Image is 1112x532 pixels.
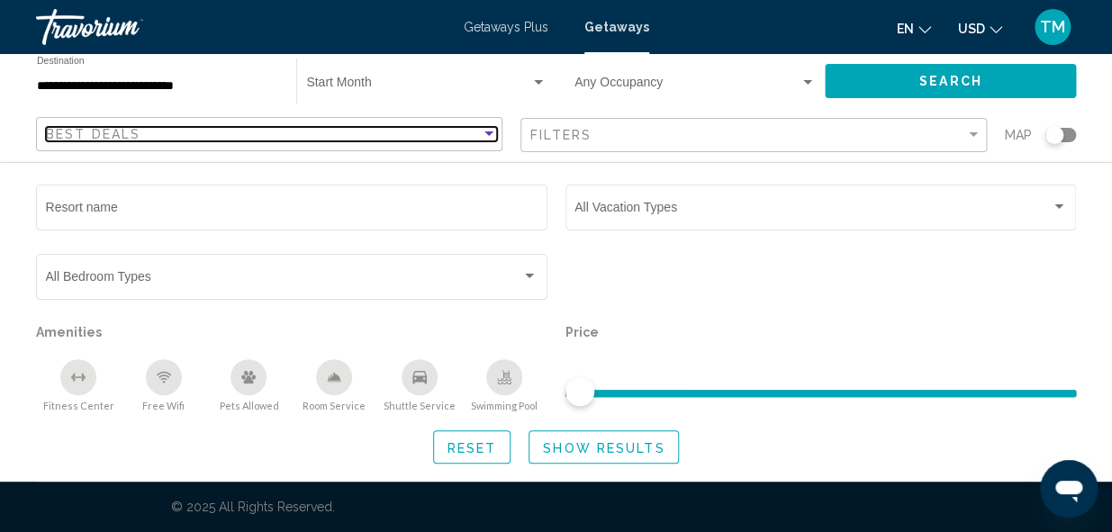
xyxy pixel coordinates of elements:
[565,320,1077,345] p: Price
[433,430,511,464] button: Reset
[958,22,985,36] span: USD
[825,64,1076,97] button: Search
[292,358,377,412] button: Room Service
[529,430,679,464] button: Show Results
[142,400,185,411] span: Free Wifi
[46,127,497,142] mat-select: Sort by
[122,358,207,412] button: Free Wifi
[530,128,592,142] span: Filters
[464,20,548,34] a: Getaways Plus
[448,440,497,455] span: Reset
[36,9,446,45] a: Travorium
[958,15,1002,41] button: Change currency
[1005,122,1032,148] span: Map
[384,400,456,411] span: Shuttle Service
[36,320,547,345] p: Amenities
[46,127,140,141] span: Best Deals
[897,22,914,36] span: en
[376,358,462,412] button: Shuttle Service
[520,117,987,154] button: Filter
[1040,18,1065,36] span: TM
[1040,460,1098,518] iframe: Button to launch messaging window
[919,75,982,89] span: Search
[462,358,547,412] button: Swimming Pool
[206,358,292,412] button: Pets Allowed
[1029,8,1076,46] button: User Menu
[897,15,931,41] button: Change language
[43,400,114,411] span: Fitness Center
[36,358,122,412] button: Fitness Center
[219,400,278,411] span: Pets Allowed
[543,440,664,455] span: Show Results
[303,400,366,411] span: Room Service
[471,400,538,411] span: Swimming Pool
[584,20,649,34] a: Getaways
